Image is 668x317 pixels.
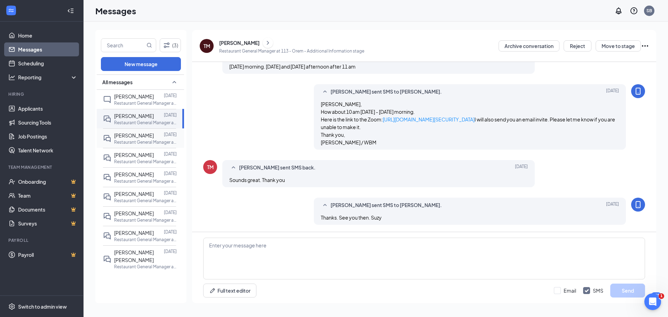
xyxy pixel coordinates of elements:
p: Restaurant General Manager at 113 - Orem [114,100,177,106]
p: [DATE] [164,151,177,157]
a: PayrollCrown [18,248,78,262]
p: [DATE] [164,229,177,235]
button: Full text editorPen [203,284,256,298]
p: Restaurant General Manager at 113 - Orem [114,178,177,184]
svg: DoubleChat [103,255,111,263]
span: [PERSON_NAME] sent SMS to [PERSON_NAME]. [331,88,442,96]
svg: Filter [162,41,171,49]
iframe: Intercom live chat [644,293,661,310]
div: 108 [651,292,661,298]
input: Search [101,39,145,52]
span: [DATE] [606,88,619,96]
svg: SmallChevronUp [321,88,329,96]
p: Restaurant General Manager at 113 - Orem [114,264,177,270]
a: Home [18,29,78,42]
p: Restaurant General Manager at 113 - Orem - Additional Information stage [219,48,364,54]
a: SurveysCrown [18,216,78,230]
span: [DATE] morning. [DATE] and [DATE] afternoon after 11 am [229,63,356,70]
p: [DATE] [164,171,177,176]
span: [PERSON_NAME] [114,191,154,197]
p: [DATE] [164,112,177,118]
a: Sourcing Tools [18,116,78,129]
svg: DoubleChat [103,134,111,143]
svg: DoubleChat [103,212,111,221]
p: Restaurant General Manager at 113 - Orem [114,198,177,204]
a: Scheduling [18,56,78,70]
span: Thanks. See you then. Suzy [321,214,382,221]
p: Restaurant General Manager at 113 - Orem [114,217,177,223]
a: OnboardingCrown [18,175,78,189]
svg: MobileSms [634,87,642,95]
svg: DoubleChat [103,154,111,162]
button: Reject [564,40,591,51]
p: [DATE] [164,93,177,98]
button: New message [101,57,181,71]
span: [PERSON_NAME] sent SMS back. [239,164,316,172]
svg: Settings [8,303,15,310]
svg: Ellipses [641,42,649,50]
svg: DoubleChat [103,115,111,123]
div: Switch to admin view [18,303,67,310]
button: ChevronRight [263,38,273,48]
svg: SmallChevronUp [321,201,329,209]
svg: ChatInactive [103,95,111,104]
svg: DoubleChat [103,232,111,240]
svg: DoubleChat [103,193,111,201]
a: Talent Network [18,143,78,157]
svg: Pen [209,287,216,294]
a: Messages [18,42,78,56]
span: [DATE] [515,164,528,172]
a: DocumentsCrown [18,203,78,216]
svg: MagnifyingGlass [146,42,152,48]
p: Restaurant General Manager at 113 - Orem [114,120,177,126]
p: [DATE] [164,248,177,254]
svg: Analysis [8,74,15,81]
p: [DATE] [164,209,177,215]
a: Applicants [18,102,78,116]
svg: SmallChevronUp [229,164,238,172]
div: Hiring [8,91,76,97]
h1: Messages [95,5,136,17]
div: TM [207,164,214,171]
span: [DATE] [606,201,619,209]
span: [PERSON_NAME] [114,113,154,119]
span: [PERSON_NAME] [114,171,154,177]
div: [PERSON_NAME] [219,39,260,46]
div: Reporting [18,74,78,81]
span: [PERSON_NAME] [114,210,154,216]
div: TM [204,42,210,49]
p: [DATE] [164,190,177,196]
button: Filter (3) [160,38,181,52]
div: SB [646,8,652,14]
svg: QuestionInfo [630,7,638,15]
span: [PERSON_NAME] sent SMS to [PERSON_NAME]. [331,201,442,209]
p: Restaurant General Manager at 113 - Orem [114,237,177,243]
span: [PERSON_NAME], How about 10 am [DATE] - [DATE] morning. Here is the link to the Zoom: I will also... [321,101,615,145]
span: [PERSON_NAME] [114,93,154,100]
svg: Notifications [614,7,623,15]
p: Restaurant General Manager at 113 - Orem [114,139,177,145]
svg: MobileSms [634,200,642,209]
span: [PERSON_NAME] [114,230,154,236]
p: [DATE] [164,132,177,137]
svg: Collapse [67,7,74,14]
a: [URL][DOMAIN_NAME][SECURITY_DATA] [383,116,475,122]
div: Team Management [8,164,76,170]
svg: DoubleChat [103,173,111,182]
svg: WorkstreamLogo [8,7,15,14]
span: 1 [659,293,664,299]
p: Restaurant General Manager at 113 - Orem [114,159,177,165]
span: [PERSON_NAME] [114,132,154,138]
div: Payroll [8,237,76,243]
a: TeamCrown [18,189,78,203]
span: Sounds great. Thank you [229,177,285,183]
a: Job Postings [18,129,78,143]
button: Archive conversation [499,40,559,51]
span: [PERSON_NAME] [PERSON_NAME] [114,249,154,263]
button: Move to stage [596,40,641,51]
button: Send [610,284,645,298]
span: [PERSON_NAME] [114,152,154,158]
svg: ChevronRight [264,39,271,47]
span: All messages [102,79,133,86]
svg: SmallChevronUp [170,78,178,86]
